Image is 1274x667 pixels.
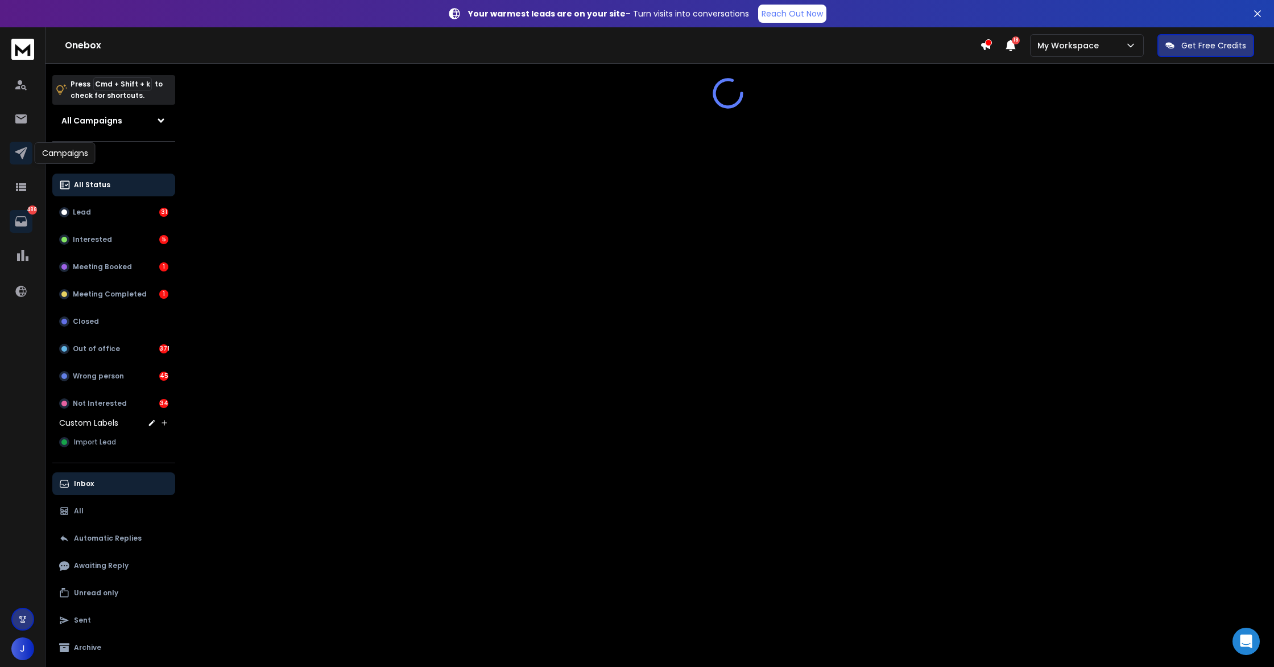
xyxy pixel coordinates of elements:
[74,479,94,488] p: Inbox
[159,290,168,299] div: 1
[52,365,175,388] button: Wrong person45
[159,372,168,381] div: 45
[1157,34,1254,57] button: Get Free Credits
[61,115,122,126] h1: All Campaigns
[52,256,175,278] button: Meeting Booked1
[52,472,175,495] button: Inbox
[74,616,91,625] p: Sent
[28,205,37,215] p: 488
[11,637,34,660] button: J
[1037,40,1103,51] p: My Workspace
[52,392,175,415] button: Not Interested34
[73,317,99,326] p: Closed
[73,235,112,244] p: Interested
[65,39,980,52] h1: Onebox
[762,8,823,19] p: Reach Out Now
[468,8,749,19] p: – Turn visits into conversations
[1232,628,1260,655] div: Open Intercom Messenger
[73,344,120,353] p: Out of office
[74,534,142,543] p: Automatic Replies
[52,337,175,360] button: Out of office371
[52,310,175,333] button: Closed
[159,208,168,217] div: 31
[74,438,116,447] span: Import Lead
[73,399,127,408] p: Not Interested
[52,201,175,224] button: Lead31
[52,151,175,167] h3: Filters
[159,344,168,353] div: 371
[73,262,132,271] p: Meeting Booked
[11,39,34,60] img: logo
[10,210,32,233] a: 488
[758,5,826,23] a: Reach Out Now
[74,180,110,190] p: All Status
[52,431,175,454] button: Import Lead
[59,417,118,429] h3: Custom Labels
[159,235,168,244] div: 5
[52,636,175,659] button: Archive
[74,643,101,652] p: Archive
[52,174,175,196] button: All Status
[73,372,124,381] p: Wrong person
[1181,40,1246,51] p: Get Free Credits
[74,588,118,598] p: Unread only
[52,228,175,251] button: Interested5
[73,208,91,217] p: Lead
[52,582,175,604] button: Unread only
[73,290,147,299] p: Meeting Completed
[159,262,168,271] div: 1
[52,554,175,577] button: Awaiting Reply
[159,399,168,408] div: 34
[52,109,175,132] button: All Campaigns
[1012,36,1020,44] span: 18
[74,561,129,570] p: Awaiting Reply
[52,527,175,550] button: Automatic Replies
[74,507,84,516] p: All
[35,142,96,164] div: Campaigns
[468,8,626,19] strong: Your warmest leads are on your site
[52,609,175,632] button: Sent
[52,283,175,306] button: Meeting Completed1
[52,500,175,522] button: All
[71,79,163,101] p: Press to check for shortcuts.
[93,77,152,90] span: Cmd + Shift + k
